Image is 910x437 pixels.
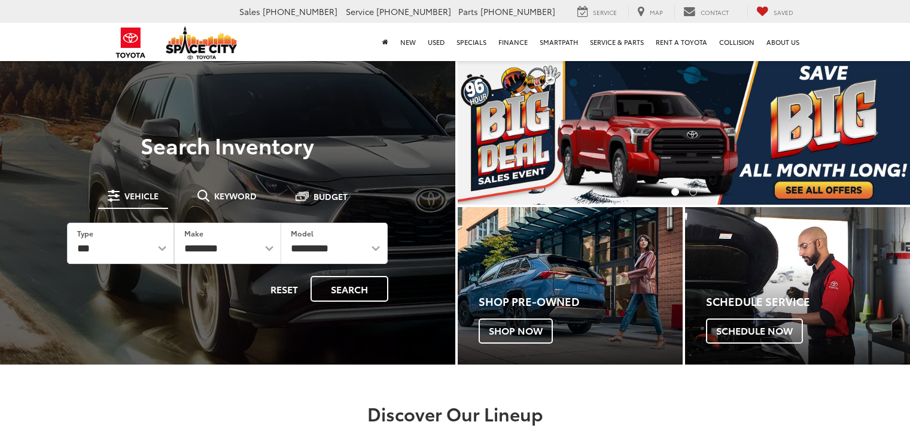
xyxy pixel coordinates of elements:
span: Vehicle [124,192,159,200]
label: Make [184,228,203,238]
h2: Discover Our Lineup [34,403,877,423]
h4: Schedule Service [706,296,910,308]
a: Service [568,5,626,19]
a: Map [628,5,672,19]
span: Sales [239,5,260,17]
li: Go to slide number 2. [689,188,697,196]
a: Specials [451,23,492,61]
h4: Shop Pre-Owned [479,296,683,308]
button: Click to view previous picture. [458,84,525,181]
label: Type [77,228,93,238]
a: Contact [674,5,738,19]
img: Toyota [108,23,153,62]
span: Contact [701,8,729,17]
span: [PHONE_NUMBER] [480,5,555,17]
span: Shop Now [479,318,553,344]
button: Reset [260,276,308,302]
button: Click to view next picture. [842,84,910,181]
a: SmartPath [534,23,584,61]
img: Space City Toyota [166,26,238,59]
a: Rent a Toyota [650,23,713,61]
a: Service & Parts [584,23,650,61]
span: Service [593,8,617,17]
span: Map [650,8,663,17]
span: Schedule Now [706,318,803,344]
span: Service [346,5,374,17]
a: New [394,23,422,61]
span: Budget [314,192,348,201]
a: My Saved Vehicles [747,5,802,19]
a: About Us [760,23,805,61]
span: Saved [774,8,793,17]
li: Go to slide number 1. [671,188,679,196]
span: Keyword [214,192,257,200]
span: Parts [458,5,478,17]
a: Schedule Service Schedule Now [685,207,910,365]
button: Search [311,276,388,302]
div: Toyota [685,207,910,365]
h3: Search Inventory [50,133,405,157]
a: Used [422,23,451,61]
a: Home [376,23,394,61]
div: Toyota [458,207,683,365]
span: [PHONE_NUMBER] [263,5,337,17]
span: [PHONE_NUMBER] [376,5,451,17]
label: Model [291,228,314,238]
a: Shop Pre-Owned Shop Now [458,207,683,365]
a: Collision [713,23,760,61]
a: Finance [492,23,534,61]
